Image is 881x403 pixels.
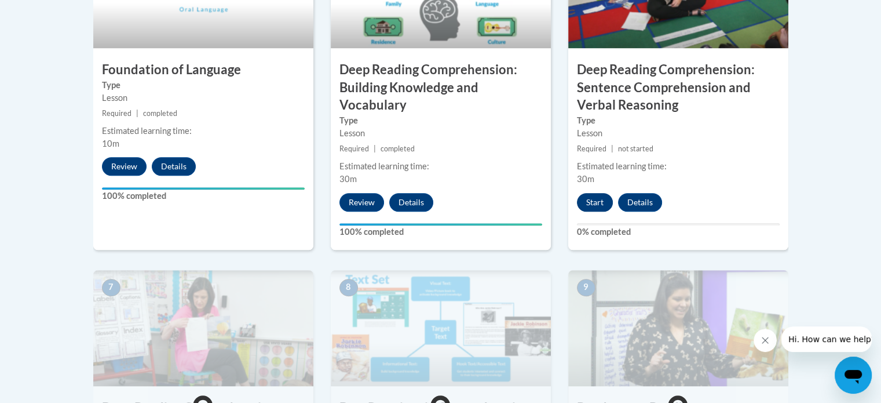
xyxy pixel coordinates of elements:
iframe: Message from company [781,326,872,352]
span: 30m [577,174,594,184]
span: Required [577,144,606,153]
label: 100% completed [102,190,305,202]
button: Details [389,193,433,212]
div: Estimated learning time: [339,160,542,173]
label: Type [339,114,542,127]
span: 9 [577,279,595,296]
h3: Foundation of Language [93,61,313,79]
label: Type [102,79,305,92]
span: Hi. How can we help? [7,8,94,17]
div: Estimated learning time: [577,160,780,173]
img: Course Image [93,270,313,386]
h3: Deep Reading Comprehension: Building Knowledge and Vocabulary [331,61,551,114]
img: Course Image [331,270,551,386]
h3: Deep Reading Comprehension: Sentence Comprehension and Verbal Reasoning [568,61,788,114]
iframe: Close message [754,329,777,352]
div: Estimated learning time: [102,125,305,137]
span: | [374,144,376,153]
span: completed [143,109,177,118]
span: Required [102,109,131,118]
span: 7 [102,279,120,296]
button: Start [577,193,613,212]
div: Your progress [339,223,542,226]
div: Lesson [102,92,305,104]
span: 8 [339,279,358,296]
img: Course Image [568,270,788,386]
label: 0% completed [577,226,780,238]
span: | [136,109,138,118]
span: completed [381,144,415,153]
button: Review [339,193,384,212]
button: Details [152,157,196,176]
span: not started [618,144,653,153]
label: Type [577,114,780,127]
span: 10m [102,139,119,148]
button: Details [618,193,662,212]
span: | [611,144,613,153]
span: 30m [339,174,357,184]
div: Your progress [102,187,305,190]
button: Review [102,157,147,176]
label: 100% completed [339,226,542,238]
iframe: Button to launch messaging window [835,357,872,394]
span: Required [339,144,369,153]
div: Lesson [577,127,780,140]
div: Lesson [339,127,542,140]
